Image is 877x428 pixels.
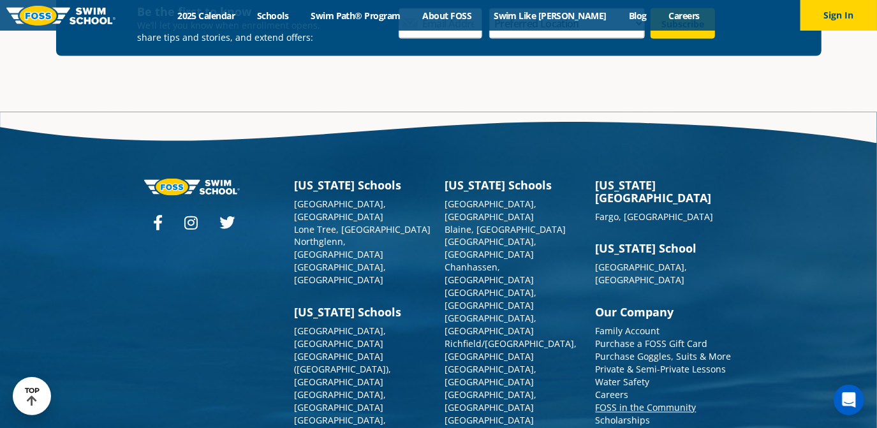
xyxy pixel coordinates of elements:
a: [GEOGRAPHIC_DATA], [GEOGRAPHIC_DATA] [445,236,537,261]
a: Schools [246,10,300,22]
h3: [US_STATE] Schools [295,306,432,319]
div: Open Intercom Messenger [834,385,864,415]
p: We’ll let you know when enrollment opens, share tips and stories, and extend offers: [138,19,330,43]
a: Private & Semi-Private Lessons [596,364,726,376]
h3: Our Company [596,306,733,319]
a: 2025 Calendar [166,10,246,22]
a: [GEOGRAPHIC_DATA], [GEOGRAPHIC_DATA] [445,287,537,312]
img: FOSS Swim School Logo [6,6,115,26]
a: Water Safety [596,376,650,388]
a: Northglenn, [GEOGRAPHIC_DATA] [295,236,384,261]
a: Richfield/[GEOGRAPHIC_DATA], [GEOGRAPHIC_DATA] [445,338,577,363]
a: Purchase a FOSS Gift Card [596,338,708,350]
a: Purchase Goggles, Suits & More [596,351,732,363]
a: Lone Tree, [GEOGRAPHIC_DATA] [295,223,431,235]
a: [GEOGRAPHIC_DATA], [GEOGRAPHIC_DATA] [445,389,537,414]
a: FOSS in the Community [596,402,696,414]
a: Blaine, [GEOGRAPHIC_DATA] [445,223,566,235]
h3: [US_STATE] Schools [445,179,583,191]
img: Foss-logo-horizontal-white.svg [144,179,240,196]
a: [GEOGRAPHIC_DATA], [GEOGRAPHIC_DATA] [295,262,387,286]
a: [GEOGRAPHIC_DATA], [GEOGRAPHIC_DATA] [445,313,537,337]
div: TOP [25,387,40,406]
a: [GEOGRAPHIC_DATA], [GEOGRAPHIC_DATA] [445,198,537,223]
a: Swim Like [PERSON_NAME] [483,10,618,22]
a: [GEOGRAPHIC_DATA], [GEOGRAPHIC_DATA] [445,364,537,388]
a: Blog [617,10,658,22]
a: [GEOGRAPHIC_DATA], [GEOGRAPHIC_DATA] [295,389,387,414]
h3: [US_STATE] Schools [295,179,432,191]
a: [GEOGRAPHIC_DATA], [GEOGRAPHIC_DATA] [295,325,387,350]
a: [GEOGRAPHIC_DATA], [GEOGRAPHIC_DATA] [596,262,688,286]
a: Scholarships [596,415,651,427]
a: Chanhassen, [GEOGRAPHIC_DATA] [445,262,534,286]
a: Fargo, [GEOGRAPHIC_DATA] [596,210,714,223]
h3: [US_STATE] School [596,242,733,255]
a: Careers [596,389,629,401]
a: About FOSS [411,10,483,22]
a: [GEOGRAPHIC_DATA] ([GEOGRAPHIC_DATA]), [GEOGRAPHIC_DATA] [295,351,392,388]
a: Swim Path® Program [300,10,411,22]
h3: [US_STATE][GEOGRAPHIC_DATA] [596,179,733,204]
a: [GEOGRAPHIC_DATA], [GEOGRAPHIC_DATA] [295,198,387,223]
a: Careers [658,10,711,22]
a: Family Account [596,325,660,337]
